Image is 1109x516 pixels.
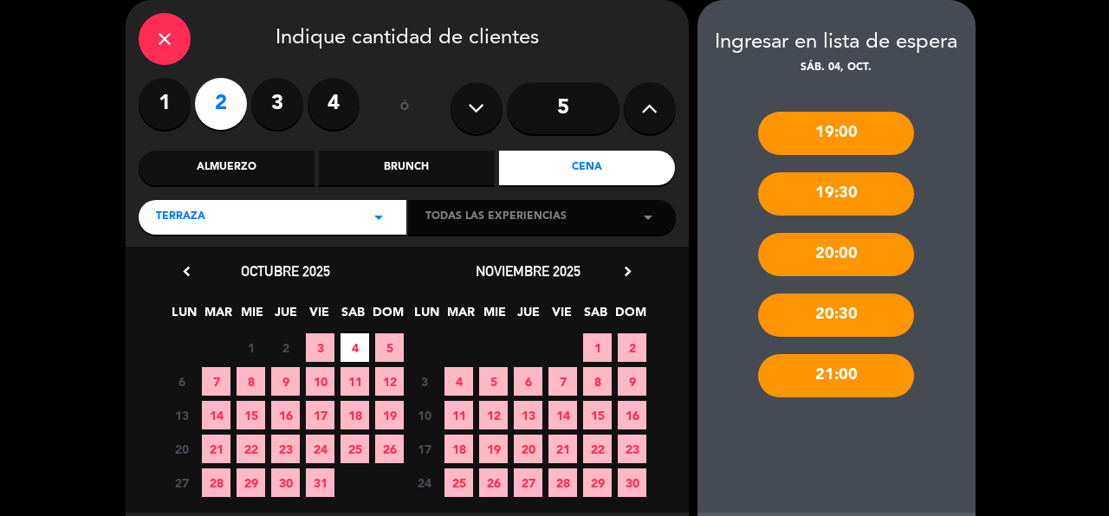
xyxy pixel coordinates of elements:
[237,468,265,497] span: 29
[340,401,369,429] span: 18
[514,435,542,463] span: 20
[271,468,300,497] span: 30
[758,293,914,337] div: 20:30
[615,302,644,331] span: DOM
[139,13,676,65] div: Indique cantidad de clientes
[548,468,577,497] span: 28
[476,262,580,280] span: noviembre 2025
[444,401,473,429] span: 11
[306,468,334,497] span: 31
[271,333,300,362] span: 2
[139,151,315,185] div: Almuerzo
[237,333,265,362] span: 1
[548,401,577,429] span: 14
[202,468,230,497] span: 28
[178,262,196,281] i: chevron_left
[499,151,675,185] div: Cena
[375,367,404,396] span: 12
[583,333,612,362] span: 1
[306,401,334,429] span: 17
[167,435,196,463] span: 20
[241,262,330,280] span: octubre 2025
[306,333,334,362] span: 3
[237,302,266,331] span: MIE
[444,468,473,497] span: 25
[319,151,495,185] div: Brunch
[375,333,404,362] span: 5
[619,262,637,281] i: chevron_right
[514,401,542,429] span: 13
[514,468,542,497] span: 27
[368,207,389,228] i: arrow_drop_down
[139,78,191,130] label: 1
[271,367,300,396] span: 9
[306,435,334,463] span: 24
[375,401,404,429] span: 19
[479,435,508,463] span: 19
[237,367,265,396] span: 8
[167,401,196,429] span: 13
[202,401,230,429] span: 14
[480,302,509,331] span: MIE
[251,78,303,130] label: 3
[618,401,646,429] span: 16
[618,367,646,396] span: 9
[425,209,567,226] span: Todas las experiencias
[479,468,508,497] span: 26
[305,302,334,331] span: VIE
[758,233,914,276] div: 20:00
[412,302,441,331] span: LUN
[377,78,433,139] div: ó
[308,78,360,130] label: 4
[204,302,232,331] span: MAR
[548,302,576,331] span: VIE
[618,333,646,362] span: 2
[156,209,205,226] span: TERRAZA
[514,367,542,396] span: 6
[697,60,976,77] div: sáb. 04, oct.
[410,367,438,396] span: 3
[202,367,230,396] span: 7
[339,302,367,331] span: SAB
[271,435,300,463] span: 23
[583,435,612,463] span: 22
[237,401,265,429] span: 15
[583,367,612,396] span: 8
[583,401,612,429] span: 15
[306,367,334,396] span: 10
[479,367,508,396] span: 5
[410,468,438,497] span: 24
[340,367,369,396] span: 11
[375,435,404,463] span: 26
[581,302,610,331] span: SAB
[758,172,914,216] div: 19:30
[548,367,577,396] span: 7
[758,112,914,155] div: 19:00
[758,354,914,397] div: 21:00
[548,435,577,463] span: 21
[237,435,265,463] span: 22
[373,302,401,331] span: DOM
[340,333,369,362] span: 4
[410,435,438,463] span: 17
[154,29,175,49] i: close
[479,401,508,429] span: 12
[446,302,475,331] span: MAR
[271,401,300,429] span: 16
[514,302,542,331] span: JUE
[410,401,438,429] span: 10
[583,468,612,497] span: 29
[618,435,646,463] span: 23
[167,367,196,396] span: 6
[170,302,198,331] span: LUN
[340,435,369,463] span: 25
[202,435,230,463] span: 21
[444,367,473,396] span: 4
[195,78,247,130] label: 2
[618,468,646,497] span: 30
[271,302,300,331] span: JUE
[444,435,473,463] span: 18
[638,207,658,228] i: arrow_drop_down
[167,468,196,497] span: 27
[697,26,976,60] div: Ingresar en lista de espera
